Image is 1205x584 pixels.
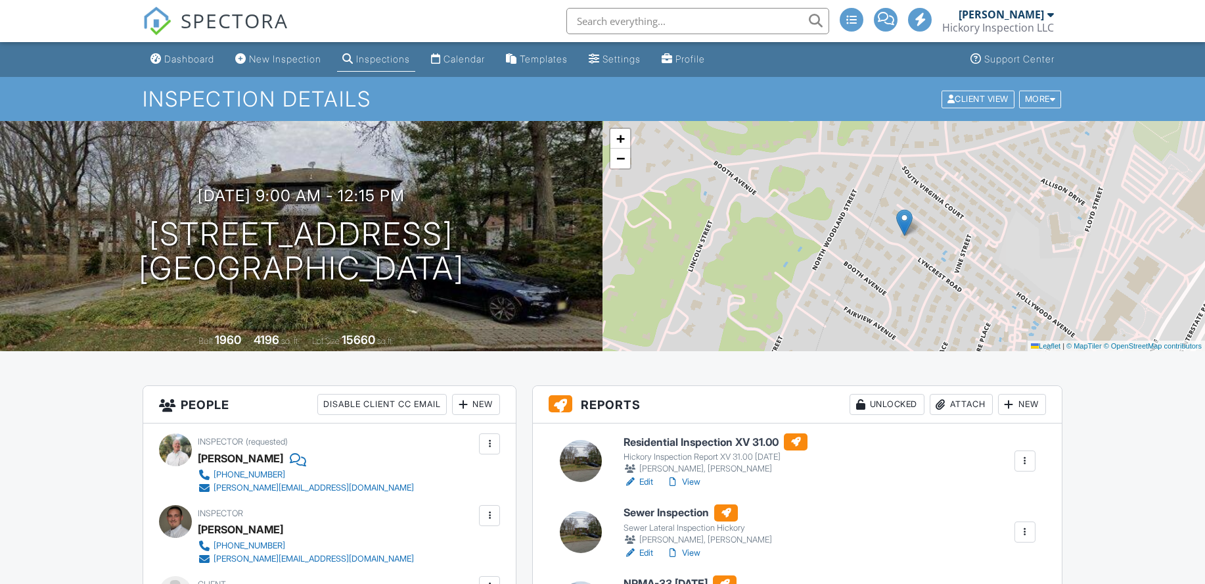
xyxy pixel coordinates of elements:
[1066,342,1102,350] a: © MapTiler
[143,87,1062,110] h1: Inspection Details
[942,21,1054,34] div: Hickory Inspection LLC
[337,47,415,72] a: Inspections
[656,47,710,72] a: Profile
[214,554,414,564] div: [PERSON_NAME][EMAIL_ADDRESS][DOMAIN_NAME]
[520,53,568,64] div: Templates
[624,523,772,533] div: Sewer Lateral Inspection Hickory
[143,7,171,36] img: The Best Home Inspection Software - Spectora
[624,462,807,475] div: [PERSON_NAME], [PERSON_NAME]
[998,394,1046,415] div: New
[940,93,1018,103] a: Client View
[230,47,327,72] a: New Inspection
[198,552,414,566] a: [PERSON_NAME][EMAIL_ADDRESS][DOMAIN_NAME]
[965,47,1060,72] a: Support Center
[198,520,283,539] div: [PERSON_NAME]
[616,130,625,147] span: +
[198,449,283,468] div: [PERSON_NAME]
[214,483,414,493] div: [PERSON_NAME][EMAIL_ADDRESS][DOMAIN_NAME]
[602,53,641,64] div: Settings
[1104,342,1202,350] a: © OpenStreetMap contributors
[959,8,1044,21] div: [PERSON_NAME]
[164,53,214,64] div: Dashboard
[675,53,705,64] div: Profile
[426,47,490,72] a: Calendar
[1031,342,1060,350] a: Leaflet
[1019,90,1062,108] div: More
[342,333,375,347] div: 15660
[198,187,405,205] h3: [DATE] 9:00 am - 12:15 pm
[850,394,924,415] div: Unlocked
[984,53,1055,64] div: Support Center
[583,47,646,72] a: Settings
[254,333,279,347] div: 4196
[139,217,465,287] h1: [STREET_ADDRESS] [GEOGRAPHIC_DATA]
[942,90,1014,108] div: Client View
[198,336,213,346] span: Built
[1062,342,1064,350] span: |
[214,470,285,480] div: [PHONE_NUMBER]
[312,336,340,346] span: Lot Size
[452,394,500,415] div: New
[930,394,993,415] div: Attach
[616,150,625,166] span: −
[143,18,288,45] a: SPECTORA
[281,336,300,346] span: sq. ft.
[356,53,410,64] div: Inspections
[624,452,807,462] div: Hickory Inspection Report XV 31.00 [DATE]
[198,539,414,552] a: [PHONE_NUMBER]
[215,333,241,347] div: 1960
[624,475,653,489] a: Edit
[666,547,700,560] a: View
[377,336,394,346] span: sq.ft.
[610,149,630,168] a: Zoom out
[501,47,573,72] a: Templates
[246,437,288,447] span: (requested)
[624,547,653,560] a: Edit
[666,475,700,489] a: View
[198,437,243,447] span: Inspector
[181,7,288,34] span: SPECTORA
[143,386,516,424] h3: People
[624,433,807,475] a: Residential Inspection XV 31.00 Hickory Inspection Report XV 31.00 [DATE] [PERSON_NAME], [PERSON_...
[198,508,243,518] span: Inspector
[533,386,1062,424] h3: Reports
[624,433,807,450] h6: Residential Inspection XV 31.00
[249,53,321,64] div: New Inspection
[624,504,772,547] a: Sewer Inspection Sewer Lateral Inspection Hickory [PERSON_NAME], [PERSON_NAME]
[896,209,913,236] img: Marker
[624,504,772,522] h6: Sewer Inspection
[610,129,630,149] a: Zoom in
[317,394,447,415] div: Disable Client CC Email
[198,468,414,481] a: [PHONE_NUMBER]
[214,541,285,551] div: [PHONE_NUMBER]
[198,481,414,495] a: [PERSON_NAME][EMAIL_ADDRESS][DOMAIN_NAME]
[443,53,485,64] div: Calendar
[145,47,219,72] a: Dashboard
[566,8,829,34] input: Search everything...
[624,533,772,547] div: [PERSON_NAME], [PERSON_NAME]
